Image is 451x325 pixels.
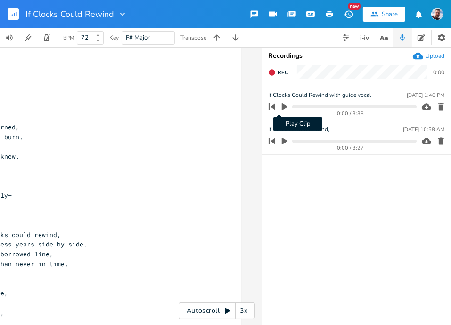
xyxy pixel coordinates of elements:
[126,33,150,42] span: F# Major
[285,145,417,151] div: 0:00 / 3:27
[363,7,405,22] button: Share
[348,3,361,10] div: New
[413,51,444,61] button: Upload
[264,65,292,80] button: Rec
[25,10,114,18] span: If Clocks Could Rewind
[339,6,358,23] button: New
[426,52,444,60] div: Upload
[180,35,206,40] div: Transpose
[433,70,444,75] div: 0:00
[236,302,253,319] div: 3x
[179,302,255,319] div: Autoscroll
[278,69,288,76] span: Rec
[403,127,444,132] div: [DATE] 10:58 AM
[109,35,119,40] div: Key
[63,35,74,40] div: BPM
[285,111,417,116] div: 0:00 / 3:38
[431,8,443,20] img: Barry Denson
[268,91,371,100] span: If Clocks Could Rewind with guide vocal
[268,53,445,59] div: Recordings
[407,93,444,98] div: [DATE] 1:48 PM
[382,10,398,18] div: Share
[268,125,329,134] span: If Clocks Could Rewind,
[279,99,291,114] button: Play Clip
